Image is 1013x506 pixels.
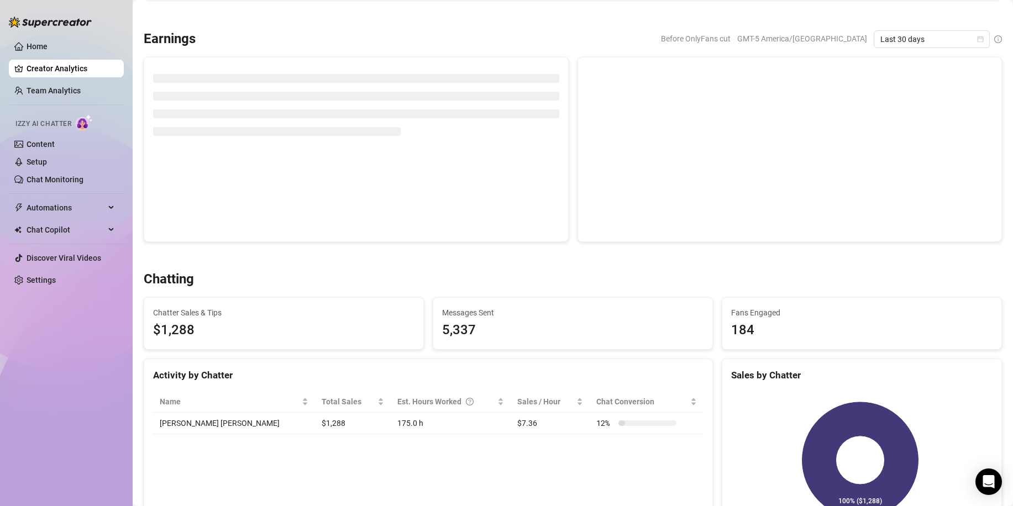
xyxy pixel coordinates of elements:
th: Chat Conversion [590,391,704,413]
div: 5,337 [442,320,704,341]
span: Name [160,396,300,408]
th: Total Sales [315,391,390,413]
span: Automations [27,199,105,217]
span: Total Sales [322,396,375,408]
h3: Earnings [144,30,196,48]
th: Name [153,391,315,413]
span: Fans Engaged [731,307,993,319]
div: 184 [731,320,993,341]
div: Est. Hours Worked [397,396,495,408]
td: $1,288 [315,413,390,434]
a: Content [27,140,55,149]
a: Setup [27,157,47,166]
span: thunderbolt [14,203,23,212]
span: Before OnlyFans cut [661,30,731,47]
div: Open Intercom Messenger [975,468,1002,495]
img: logo-BBDzfeDw.svg [9,17,92,28]
span: GMT-5 America/[GEOGRAPHIC_DATA] [737,30,867,47]
div: Sales by Chatter [731,368,993,383]
a: Creator Analytics [27,60,115,77]
span: calendar [977,36,984,43]
div: Activity by Chatter [153,368,704,383]
span: Chat Conversion [596,396,688,408]
span: $1,288 [153,320,414,341]
span: Chat Copilot [27,221,105,239]
td: $7.36 [511,413,590,434]
td: 175.0 h [391,413,511,434]
span: 12 % [596,417,614,429]
a: Home [27,42,48,51]
a: Settings [27,276,56,284]
h3: Chatting [144,271,194,288]
img: AI Chatter [76,114,93,130]
td: [PERSON_NAME] [PERSON_NAME] [153,413,315,434]
span: question-circle [466,396,474,408]
img: Chat Copilot [14,226,22,234]
span: Chatter Sales & Tips [153,307,414,319]
a: Discover Viral Videos [27,254,101,262]
span: info-circle [994,35,1002,43]
a: Team Analytics [27,86,81,95]
span: Last 30 days [880,31,983,48]
span: Messages Sent [442,307,704,319]
a: Chat Monitoring [27,175,83,184]
th: Sales / Hour [511,391,590,413]
span: Sales / Hour [517,396,575,408]
span: Izzy AI Chatter [15,119,71,129]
